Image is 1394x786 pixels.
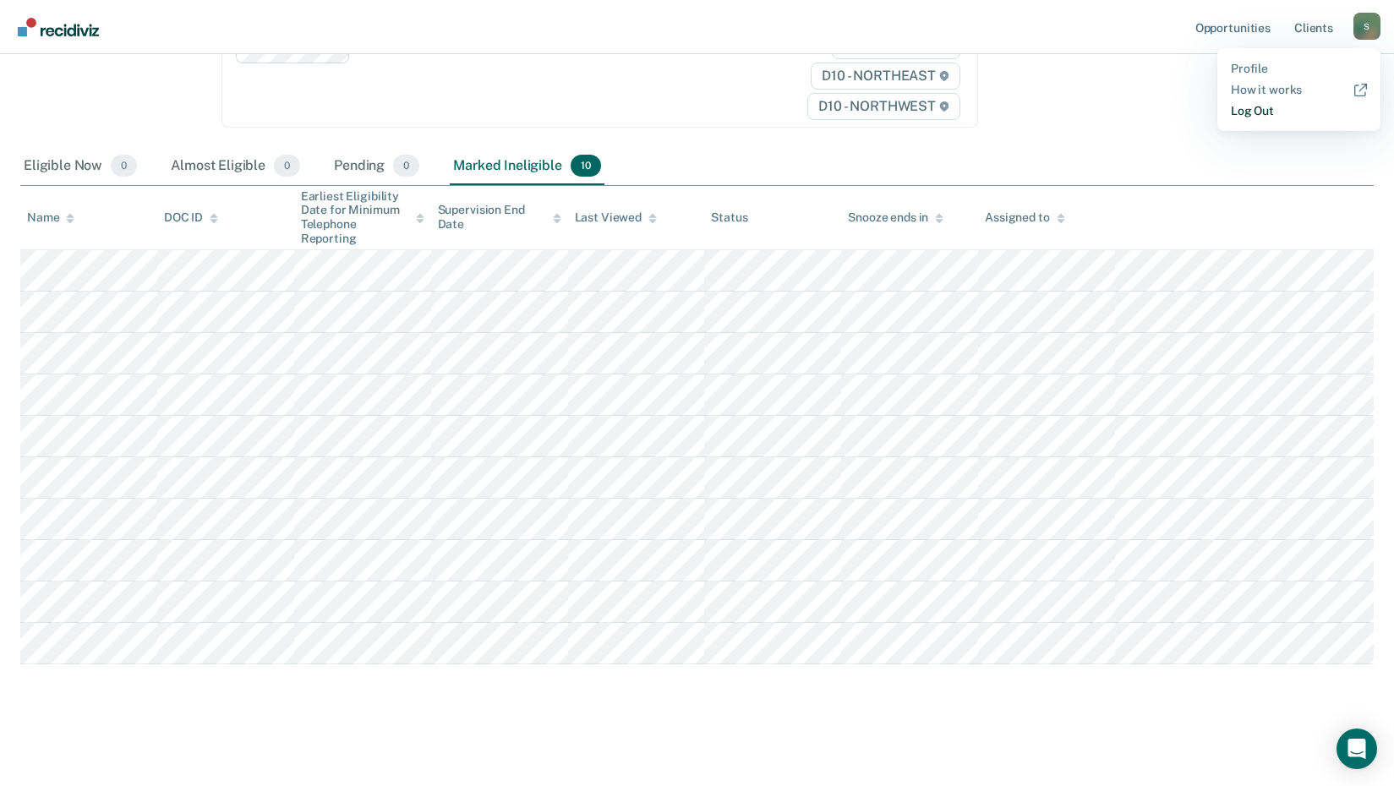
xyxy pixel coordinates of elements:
[811,63,959,90] span: D10 - NORTHEAST
[575,210,657,225] div: Last Viewed
[393,155,419,177] span: 0
[27,210,74,225] div: Name
[438,203,561,232] div: Supervision End Date
[301,189,424,246] div: Earliest Eligibility Date for Minimum Telephone Reporting
[164,210,218,225] div: DOC ID
[274,155,300,177] span: 0
[18,18,99,36] img: Recidiviz
[807,93,959,120] span: D10 - NORTHWEST
[848,210,943,225] div: Snooze ends in
[711,210,747,225] div: Status
[571,155,601,177] span: 10
[450,148,604,185] div: Marked Ineligible10
[111,155,137,177] span: 0
[1231,62,1367,76] a: Profile
[1231,83,1367,97] a: How it works
[1337,729,1377,769] div: Open Intercom Messenger
[985,210,1064,225] div: Assigned to
[1231,104,1367,118] a: Log Out
[1353,13,1380,40] button: Profile dropdown button
[167,148,303,185] div: Almost Eligible0
[20,148,140,185] div: Eligible Now0
[331,148,423,185] div: Pending0
[1353,13,1380,40] div: S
